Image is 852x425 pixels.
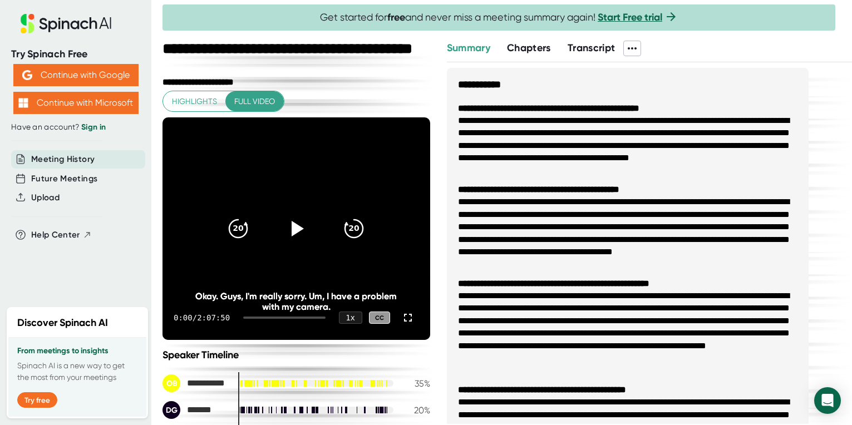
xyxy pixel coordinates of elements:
span: Chapters [507,42,551,54]
div: Open Intercom Messenger [814,387,841,414]
span: Transcript [568,42,615,54]
a: Sign in [81,122,106,132]
div: 0:00 / 2:07:50 [174,313,230,322]
button: Chapters [507,41,551,56]
button: Upload [31,191,60,204]
span: Get started for and never miss a meeting summary again! [320,11,678,24]
div: DG [162,401,180,419]
button: Help Center [31,229,92,241]
img: Aehbyd4JwY73AAAAAElFTkSuQmCC [22,70,32,80]
div: Have an account? [11,122,140,132]
span: Summary [447,42,490,54]
button: Summary [447,41,490,56]
h3: From meetings to insights [17,347,137,355]
p: Spinach AI is a new way to get the most from your meetings [17,360,137,383]
a: Start Free trial [598,11,662,23]
button: Meeting History [31,153,95,166]
button: Continue with Google [13,64,139,86]
div: Try Spinach Free [11,48,140,61]
button: Try free [17,392,57,408]
div: CC [369,312,390,324]
span: Help Center [31,229,80,241]
b: free [387,11,405,23]
div: OB [162,374,180,392]
div: Ofer Ballin [162,374,229,392]
div: 20 % [402,405,430,416]
h2: Discover Spinach AI [17,315,108,330]
div: 1 x [339,312,362,324]
button: Highlights [163,91,226,112]
button: Transcript [568,41,615,56]
div: Okay. Guys, I'm really sorry. Um, I have a problem with my camera. [189,291,403,312]
button: Full video [225,91,284,112]
span: Highlights [172,95,217,108]
button: Continue with Microsoft [13,92,139,114]
button: Future Meetings [31,172,97,185]
div: David G [162,401,229,419]
span: Full video [234,95,275,108]
div: 35 % [402,378,430,389]
div: Speaker Timeline [162,349,430,361]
